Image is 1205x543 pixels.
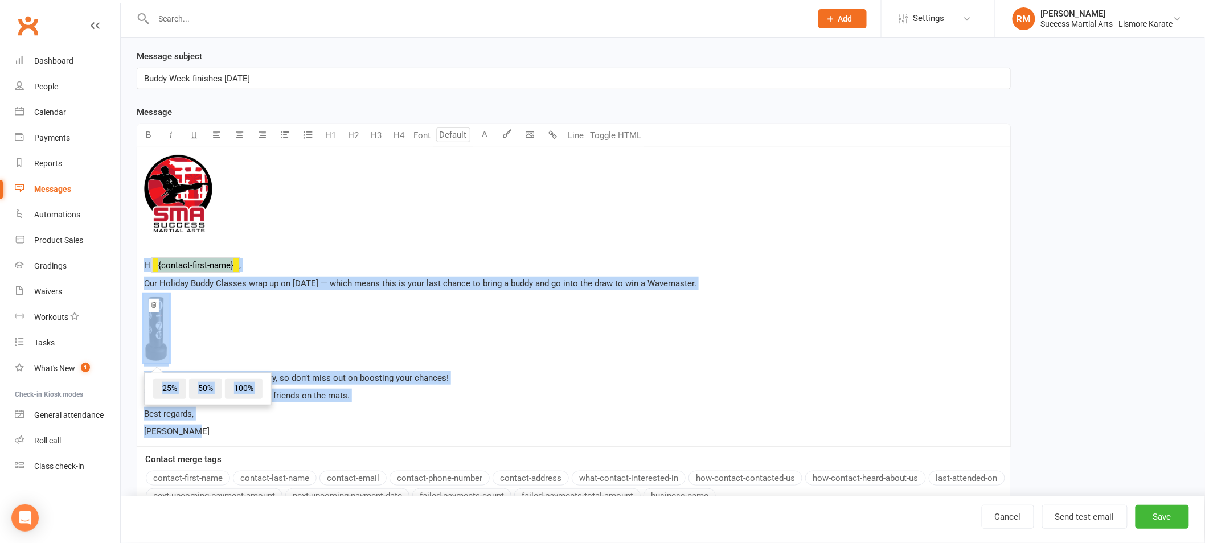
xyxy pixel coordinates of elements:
[818,9,867,28] button: Add
[144,73,250,84] span: Buddy Week finishes [DATE]
[493,471,569,486] button: contact-address
[189,379,222,399] span: 50%
[411,124,433,147] button: Font
[146,471,230,486] button: contact-first-name
[183,124,206,147] button: U
[34,436,61,445] div: Roll call
[929,471,1005,486] button: last-attended-on
[81,363,90,372] span: 1
[15,74,120,100] a: People
[15,402,120,428] a: General attendance kiosk mode
[15,454,120,479] a: Class kiosk mode
[137,50,202,63] label: Message subject
[150,11,804,27] input: Search...
[514,488,641,503] button: failed-payments-total-amount
[1013,7,1035,30] div: RM
[15,428,120,454] a: Roll call
[15,151,120,176] a: Reports
[688,471,802,486] button: how-contact-contacted-us
[144,294,169,363] img: 5eba81b8-1d19-41fb-bbd4-b90287b0b7f0.png
[1041,19,1173,29] div: Success Martial Arts - Lismore Karate
[225,379,263,399] span: 100%
[34,159,62,168] div: Reports
[319,124,342,147] button: H1
[15,356,120,381] a: What's New1
[473,124,496,147] button: A
[15,253,120,279] a: Gradings
[587,124,644,147] button: Toggle HTML
[153,379,186,399] span: 25%
[34,56,73,65] div: Dashboard
[342,124,365,147] button: H2
[34,261,67,270] div: Gradings
[365,124,388,147] button: H3
[146,488,282,503] button: next-upcoming-payment-amount
[137,105,172,119] label: Message
[319,471,387,486] button: contact-email
[191,130,197,141] span: U
[144,155,212,232] img: 18ff11f1-fff6-4952-9bd9-e256b35a36c2.png
[15,48,120,74] a: Dashboard
[390,471,490,486] button: contact-phone-number
[982,505,1034,529] a: Cancel
[239,260,241,270] span: ,
[15,305,120,330] a: Workouts
[144,260,153,270] span: Hi
[285,488,409,503] button: next-upcoming-payment-date
[15,279,120,305] a: Waivers
[34,462,84,471] div: Class check-in
[388,124,411,147] button: H4
[34,287,62,296] div: Waivers
[1042,505,1128,529] button: Send test email
[564,124,587,147] button: Line
[805,471,926,486] button: how-contact-heard-about-us
[11,504,39,532] div: Open Intercom Messenger
[34,410,104,419] div: General attendance
[15,228,120,253] a: Product Sales
[14,11,42,40] a: Clubworx
[838,14,852,23] span: Add
[34,312,68,322] div: Workouts
[34,364,75,373] div: What's New
[145,452,222,466] label: Contact merge tags
[34,184,71,194] div: Messages
[1041,9,1173,19] div: [PERSON_NAME]
[412,488,511,503] button: failed-payments-count
[436,127,470,142] input: Default
[1136,505,1189,529] button: Save
[34,108,66,117] div: Calendar
[644,488,716,503] button: business-name
[34,133,70,142] div: Payments
[913,6,945,31] span: Settings
[34,338,55,347] div: Tasks
[34,82,58,91] div: People
[15,176,120,202] a: Messages
[144,409,194,419] span: Best regards,
[233,471,317,486] button: contact-last-name
[144,373,449,383] span: Every [PERSON_NAME] as an entry, so don’t miss out on boosting your chances!
[15,125,120,151] a: Payments
[15,100,120,125] a: Calendar
[15,202,120,228] a: Automations
[144,426,210,437] span: [PERSON_NAME]
[34,210,80,219] div: Automations
[572,471,686,486] button: what-contact-interested-in
[15,330,120,356] a: Tasks
[34,236,83,245] div: Product Sales
[144,278,696,289] span: Our Holiday Buddy Classes wrap up on [DATE] — which means this is your last chance to bring a bud...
